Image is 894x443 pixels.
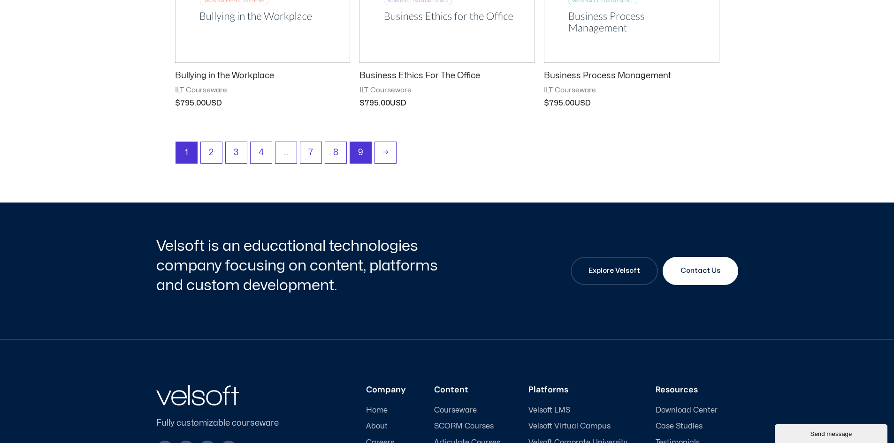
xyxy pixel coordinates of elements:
[175,70,350,81] h2: Bullying in the Workplace
[325,142,346,163] a: Page 8
[176,142,197,163] span: Page 1
[588,265,640,277] span: Explore Velsoft
[528,406,627,415] a: Velsoft LMS
[375,142,396,163] a: →
[175,99,206,107] bdi: 795.00
[656,406,738,415] a: Download Center
[434,422,500,431] a: SCORM Courses
[434,406,500,415] a: Courseware
[300,142,321,163] a: Page 7
[366,406,388,415] span: Home
[544,70,719,81] h2: Business Process Management
[251,142,272,163] a: Page 4
[275,142,297,163] span: …
[528,406,570,415] span: Velsoft LMS
[156,417,294,429] p: Fully customizable courseware
[656,422,703,431] span: Case Studies
[359,70,535,81] h2: Business Ethics For The Office
[350,142,371,163] a: Page 9
[544,99,574,107] bdi: 795.00
[544,99,549,107] span: $
[359,99,390,107] bdi: 795.00
[156,236,445,295] h2: Velsoft is an educational technologies company focusing on content, platforms and custom developm...
[359,70,535,85] a: Business Ethics For The Office
[434,406,477,415] span: Courseware
[226,142,247,163] a: Page 3
[544,86,719,95] span: ILT Courseware
[775,422,889,443] iframe: chat widget
[366,385,406,395] h3: Company
[359,99,365,107] span: $
[680,265,720,277] span: Contact Us
[359,86,535,95] span: ILT Courseware
[201,142,222,163] a: Page 2
[528,422,627,431] a: Velsoft Virtual Campus
[366,422,406,431] a: About
[434,422,494,431] span: SCORM Courses
[656,385,738,395] h3: Resources
[434,385,500,395] h3: Content
[663,257,738,285] a: Contact Us
[656,406,718,415] span: Download Center
[175,142,719,168] nav: Product Pagination
[544,70,719,85] a: Business Process Management
[366,406,406,415] a: Home
[175,86,350,95] span: ILT Courseware
[366,422,388,431] span: About
[528,385,627,395] h3: Platforms
[571,257,658,285] a: Explore Velsoft
[656,422,738,431] a: Case Studies
[175,70,350,85] a: Bullying in the Workplace
[528,422,611,431] span: Velsoft Virtual Campus
[175,99,180,107] span: $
